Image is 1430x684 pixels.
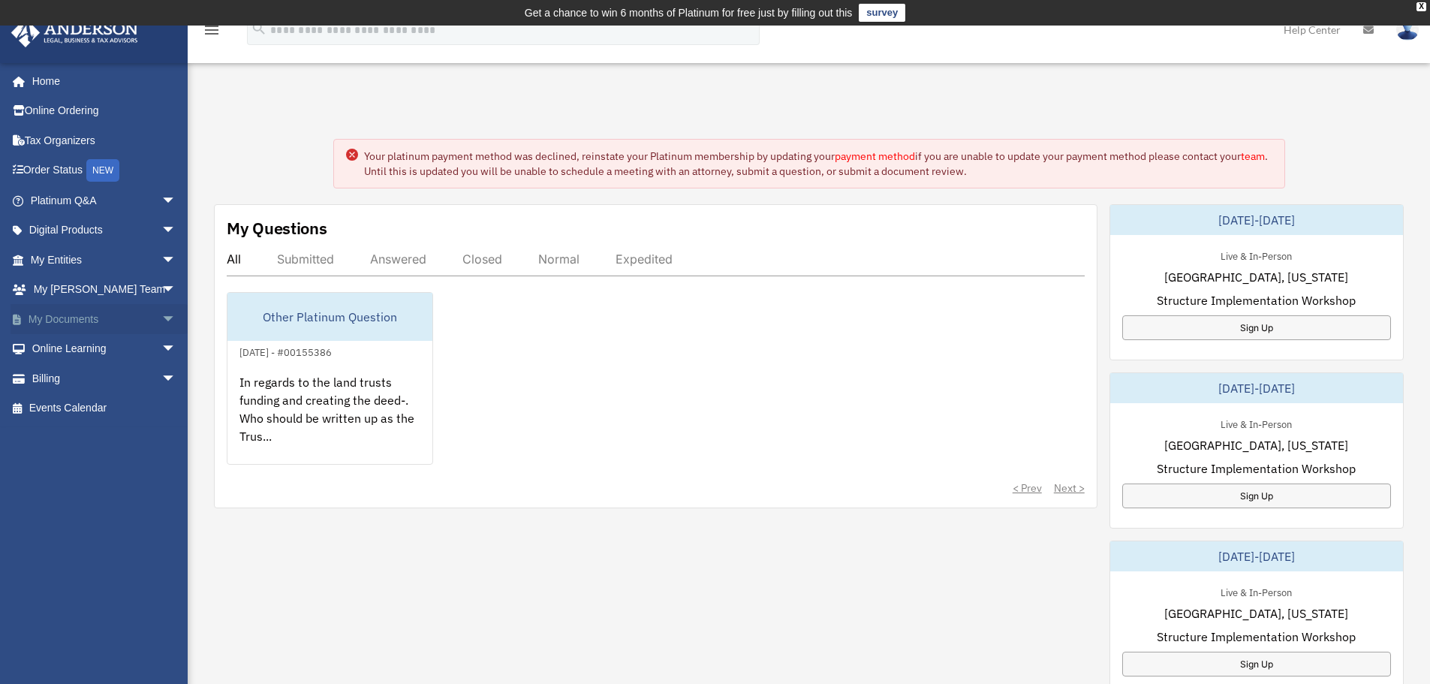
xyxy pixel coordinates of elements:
[1110,373,1403,403] div: [DATE]-[DATE]
[11,215,199,246] a: Digital Productsarrow_drop_down
[462,252,502,267] div: Closed
[1110,205,1403,235] div: [DATE]-[DATE]
[11,155,199,186] a: Order StatusNEW
[161,185,191,216] span: arrow_drop_down
[11,334,199,364] a: Online Learningarrow_drop_down
[11,96,199,126] a: Online Ordering
[11,275,199,305] a: My [PERSON_NAME] Teamarrow_drop_down
[370,252,426,267] div: Answered
[1209,415,1304,431] div: Live & In-Person
[1396,19,1419,41] img: User Pic
[1164,604,1348,622] span: [GEOGRAPHIC_DATA], [US_STATE]
[86,159,119,182] div: NEW
[1110,541,1403,571] div: [DATE]-[DATE]
[11,66,191,96] a: Home
[1209,247,1304,263] div: Live & In-Person
[227,217,327,240] div: My Questions
[11,393,199,423] a: Events Calendar
[11,304,199,334] a: My Documentsarrow_drop_down
[227,361,432,478] div: In regards to the land trusts funding and creating the deed-. Who should be written up as the Tru...
[835,149,915,163] a: payment method
[364,149,1272,179] div: Your platinum payment method was declined, reinstate your Platinum membership by updating your if...
[161,363,191,394] span: arrow_drop_down
[1157,628,1356,646] span: Structure Implementation Workshop
[1122,652,1391,676] a: Sign Up
[1122,315,1391,340] a: Sign Up
[525,4,853,22] div: Get a chance to win 6 months of Platinum for free just by filling out this
[161,215,191,246] span: arrow_drop_down
[11,125,199,155] a: Tax Organizers
[161,334,191,365] span: arrow_drop_down
[161,245,191,276] span: arrow_drop_down
[277,252,334,267] div: Submitted
[203,26,221,39] a: menu
[227,293,432,341] div: Other Platinum Question
[1157,291,1356,309] span: Structure Implementation Workshop
[251,20,267,37] i: search
[1164,268,1348,286] span: [GEOGRAPHIC_DATA], [US_STATE]
[11,363,199,393] a: Billingarrow_drop_down
[1209,583,1304,599] div: Live & In-Person
[7,18,143,47] img: Anderson Advisors Platinum Portal
[161,304,191,335] span: arrow_drop_down
[859,4,905,22] a: survey
[227,292,433,465] a: Other Platinum Question[DATE] - #00155386In regards to the land trusts funding and creating the d...
[1157,460,1356,478] span: Structure Implementation Workshop
[203,21,221,39] i: menu
[227,252,241,267] div: All
[1164,436,1348,454] span: [GEOGRAPHIC_DATA], [US_STATE]
[227,343,344,359] div: [DATE] - #00155386
[538,252,580,267] div: Normal
[11,185,199,215] a: Platinum Q&Aarrow_drop_down
[616,252,673,267] div: Expedited
[1416,2,1426,11] div: close
[1241,149,1265,163] a: team
[11,245,199,275] a: My Entitiesarrow_drop_down
[161,275,191,306] span: arrow_drop_down
[1122,484,1391,508] a: Sign Up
